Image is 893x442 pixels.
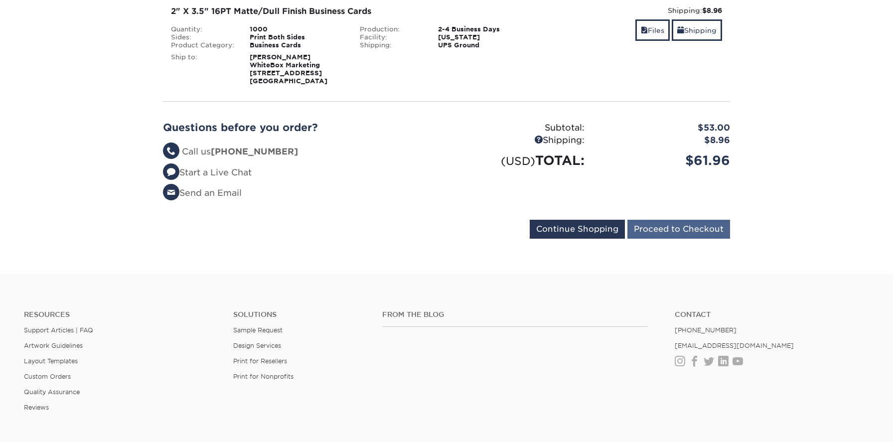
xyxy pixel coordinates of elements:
[163,41,242,49] div: Product Category:
[431,41,541,49] div: UPS Ground
[171,5,533,17] div: 2" X 3.5" 16PT Matte/Dull Finish Business Cards
[233,357,287,365] a: Print for Resellers
[548,5,722,15] div: Shipping:
[24,357,78,365] a: Layout Templates
[446,151,592,170] div: TOTAL:
[530,220,625,239] input: Continue Shopping
[592,151,738,170] div: $61.96
[627,220,730,239] input: Proceed to Checkout
[592,134,738,147] div: $8.96
[446,122,592,135] div: Subtotal:
[677,26,684,34] span: shipping
[702,6,722,14] strong: $8.96
[672,19,722,41] a: Shipping
[675,342,794,349] a: [EMAIL_ADDRESS][DOMAIN_NAME]
[675,326,737,334] a: [PHONE_NUMBER]
[163,33,242,41] div: Sides:
[242,25,352,33] div: 1000
[675,310,869,319] a: Contact
[2,412,85,439] iframe: Google Customer Reviews
[163,122,439,134] h2: Questions before you order?
[163,25,242,33] div: Quantity:
[382,310,648,319] h4: From the Blog
[352,25,431,33] div: Production:
[24,388,80,396] a: Quality Assurance
[242,33,352,41] div: Print Both Sides
[163,167,252,177] a: Start a Live Chat
[352,41,431,49] div: Shipping:
[163,188,242,198] a: Send an Email
[24,342,83,349] a: Artwork Guidelines
[446,134,592,147] div: Shipping:
[163,53,242,85] div: Ship to:
[592,122,738,135] div: $53.00
[211,147,298,156] strong: [PHONE_NUMBER]
[163,146,439,158] li: Call us
[24,326,93,334] a: Support Articles | FAQ
[233,310,368,319] h4: Solutions
[233,326,283,334] a: Sample Request
[635,19,670,41] a: Files
[431,25,541,33] div: 2-4 Business Days
[431,33,541,41] div: [US_STATE]
[242,41,352,49] div: Business Cards
[501,154,535,167] small: (USD)
[24,404,49,411] a: Reviews
[352,33,431,41] div: Facility:
[233,373,294,380] a: Print for Nonprofits
[24,373,71,380] a: Custom Orders
[233,342,281,349] a: Design Services
[24,310,218,319] h4: Resources
[641,26,648,34] span: files
[250,53,327,85] strong: [PERSON_NAME] WhiteBox Marketing [STREET_ADDRESS] [GEOGRAPHIC_DATA]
